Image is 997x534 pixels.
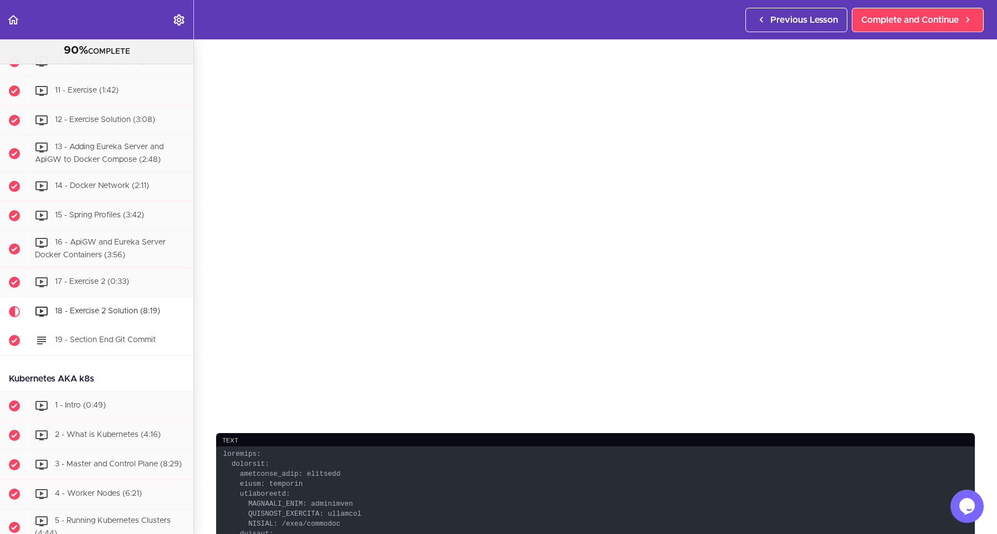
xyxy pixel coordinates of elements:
div: COMPLETE [14,44,180,58]
span: 19 - Section End Git Commit [55,336,156,344]
span: 2 - What is Kubernetes (4:16) [55,431,161,439]
svg: Back to course curriculum [7,13,20,27]
span: 90% [64,45,88,56]
span: 12 - Exercise Solution (3:08) [55,116,155,124]
div: text [216,433,975,448]
span: 13 - Adding Eureka Server and ApiGW to Docker Compose (2:48) [35,143,163,164]
span: 15 - Spring Profiles (3:42) [55,212,144,220]
a: Complete and Continue [852,8,984,32]
a: Previous Lesson [745,8,847,32]
span: 14 - Docker Network (2:11) [55,182,149,190]
span: 3 - Master and Control Plane (8:29) [55,460,182,468]
span: Previous Lesson [770,13,838,27]
span: 17 - Exercise 2 (0:33) [55,278,129,286]
span: 4 - Worker Nodes (6:21) [55,490,142,497]
iframe: chat widget [950,490,986,523]
span: 11 - Exercise (1:42) [55,87,119,94]
span: 1 - Intro (0:49) [55,401,106,409]
svg: Settings Menu [172,13,186,27]
span: Complete and Continue [861,13,959,27]
span: 18 - Exercise 2 Solution (8:19) [55,307,160,315]
span: 16 - ApiGW and Eureka Server Docker Containers (3:56) [35,239,166,260]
